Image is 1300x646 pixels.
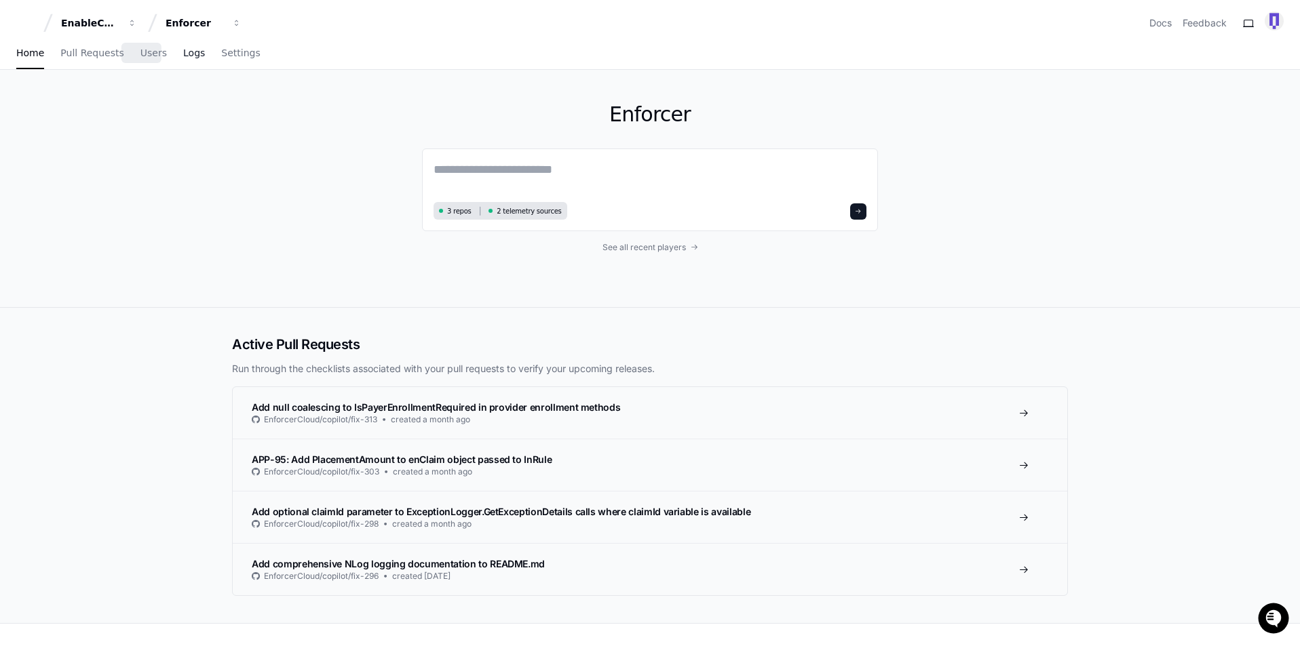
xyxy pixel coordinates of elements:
[264,466,379,477] span: EnforcerCloud/copilot/fix-303
[603,242,686,253] span: See all recent players
[183,38,205,69] a: Logs
[60,38,123,69] a: Pull Requests
[252,506,750,517] span: Add optional claimId parameter to ExceptionLogger.GetExceptionDetails calls where claimId variabl...
[392,571,451,582] span: created [DATE]
[14,14,41,41] img: PlayerZero
[46,115,172,125] div: We're available if you need us!
[140,49,167,57] span: Users
[61,16,119,30] div: EnableComp
[233,439,1067,491] a: APP-95: Add PlacementAmount to enClaim object passed to InRuleEnforcerCloud/copilot/fix-303create...
[264,414,377,425] span: EnforcerCloud/copilot/fix-313
[1257,601,1293,638] iframe: Open customer support
[56,11,142,35] button: EnableComp
[232,335,1068,354] h2: Active Pull Requests
[392,519,472,529] span: created a month ago
[252,558,545,569] span: Add comprehensive NLog logging documentation to README.md
[16,49,44,57] span: Home
[233,387,1067,439] a: Add null coalescing to IsPayerEnrollmentRequired in provider enrollment methodsEnforcerCloud/copi...
[252,401,620,413] span: Add null coalescing to IsPayerEnrollmentRequired in provider enrollment methods
[232,362,1068,376] p: Run through the checklists associated with your pull requests to verify your upcoming releases.
[1183,16,1227,30] button: Feedback
[1149,16,1172,30] a: Docs
[46,101,223,115] div: Start new chat
[422,102,878,127] h1: Enforcer
[264,519,379,529] span: EnforcerCloud/copilot/fix-298
[233,491,1067,543] a: Add optional claimId parameter to ExceptionLogger.GetExceptionDetails calls where claimId variabl...
[221,38,260,69] a: Settings
[233,543,1067,595] a: Add comprehensive NLog logging documentation to README.mdEnforcerCloud/copilot/fix-296created [DATE]
[497,206,561,216] span: 2 telemetry sources
[183,49,205,57] span: Logs
[252,453,552,465] span: APP-95: Add PlacementAmount to enClaim object passed to InRule
[221,49,260,57] span: Settings
[16,38,44,69] a: Home
[160,11,247,35] button: Enforcer
[135,142,164,153] span: Pylon
[60,49,123,57] span: Pull Requests
[231,105,247,121] button: Start new chat
[140,38,167,69] a: Users
[264,571,379,582] span: EnforcerCloud/copilot/fix-296
[393,466,472,477] span: created a month ago
[1265,12,1284,31] img: 120491586
[14,54,247,76] div: Welcome
[96,142,164,153] a: Powered byPylon
[422,242,878,253] a: See all recent players
[14,101,38,125] img: 1736555170064-99ba0984-63c1-480f-8ee9-699278ef63ed
[447,206,472,216] span: 3 repos
[166,16,224,30] div: Enforcer
[391,414,470,425] span: created a month ago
